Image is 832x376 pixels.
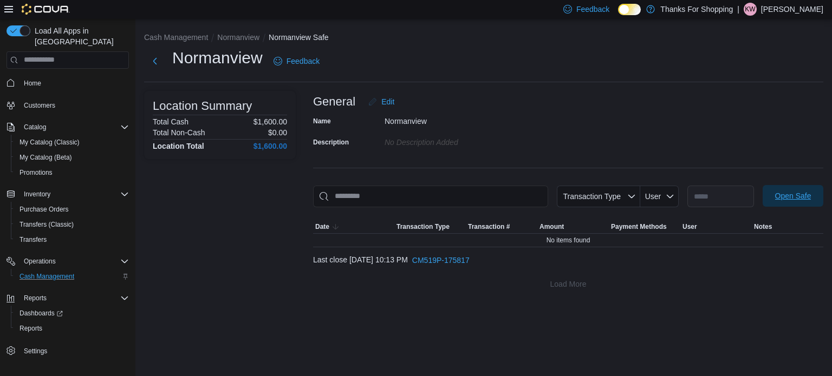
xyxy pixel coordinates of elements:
p: Thanks For Shopping [660,3,733,16]
button: Edit [364,91,399,113]
input: Dark Mode [618,4,641,15]
button: My Catalog (Beta) [11,150,133,165]
span: Open Safe [775,190,811,201]
button: Cash Management [11,269,133,284]
button: Operations [19,255,60,268]
h3: General [313,95,355,108]
p: | [737,3,739,16]
span: Reports [24,294,47,302]
span: Home [19,76,129,90]
input: This is a search bar. As you type, the results lower in the page will automatically filter. [313,186,548,207]
a: Reports [15,322,47,335]
button: Cash Management [144,33,208,42]
h6: Total Cash [153,117,188,126]
button: Transaction # [466,220,537,233]
span: Amount [539,222,564,231]
span: Transfers (Classic) [19,220,74,229]
span: Feedback [287,56,320,67]
button: Amount [537,220,609,233]
button: Next [144,50,166,72]
span: Home [24,79,41,88]
span: Customers [19,98,129,112]
a: Dashboards [11,306,133,321]
span: Catalog [24,123,46,131]
button: User [680,220,752,233]
button: Transaction Type [557,186,640,207]
span: No items found [547,236,590,245]
span: Dark Mode [618,15,619,16]
button: Catalog [19,121,50,134]
a: Dashboards [15,307,67,320]
span: Edit [381,96,394,107]
span: Payment Methods [611,222,667,231]
a: Transfers [15,233,51,246]
span: Load All Apps in [GEOGRAPHIC_DATA] [30,25,129,47]
span: Promotions [19,168,53,177]
span: My Catalog (Classic) [15,136,129,149]
button: Transfers (Classic) [11,217,133,232]
button: Date [313,220,394,233]
span: My Catalog (Beta) [19,153,72,162]
button: Load More [313,273,823,295]
button: Promotions [11,165,133,180]
button: Inventory [19,188,55,201]
button: Operations [2,254,133,269]
label: Description [313,138,349,147]
span: Transaction Type [563,192,621,201]
span: Settings [24,347,47,355]
div: No Description added [385,134,530,147]
a: Feedback [269,50,324,72]
span: My Catalog (Beta) [15,151,129,164]
button: Home [2,75,133,91]
span: Settings [19,344,129,357]
a: My Catalog (Beta) [15,151,76,164]
span: Load More [550,279,587,289]
h1: Normanview [172,47,263,69]
nav: An example of EuiBreadcrumbs [144,32,823,45]
a: Promotions [15,166,57,179]
span: Cash Management [15,270,129,283]
span: Dashboards [19,309,63,318]
button: Reports [11,321,133,336]
button: Purchase Orders [11,202,133,217]
button: Transfers [11,232,133,247]
span: Reports [15,322,129,335]
span: Operations [19,255,129,268]
span: Inventory [19,188,129,201]
span: My Catalog (Classic) [19,138,80,147]
span: Transaction # [468,222,510,231]
span: Purchase Orders [15,203,129,216]
span: Transaction Type [396,222,450,231]
span: Cash Management [19,272,74,281]
span: Reports [19,324,42,333]
p: [PERSON_NAME] [761,3,823,16]
button: Reports [2,291,133,306]
span: Reports [19,292,129,305]
button: CM519P-175817 [408,249,474,271]
span: Inventory [24,190,50,199]
a: Settings [19,345,51,358]
span: Transfers [19,235,47,244]
span: Transfers [15,233,129,246]
a: Home [19,77,45,90]
span: Notes [754,222,772,231]
span: User [682,222,697,231]
span: Customers [24,101,55,110]
span: Transfers (Classic) [15,218,129,231]
div: Normanview [385,113,530,126]
button: User [640,186,679,207]
span: Purchase Orders [19,205,69,214]
h3: Location Summary [153,100,252,113]
span: Catalog [19,121,129,134]
button: My Catalog (Classic) [11,135,133,150]
span: User [645,192,661,201]
button: Inventory [2,187,133,202]
span: Feedback [576,4,609,15]
a: Transfers (Classic) [15,218,78,231]
a: Purchase Orders [15,203,73,216]
a: Cash Management [15,270,79,283]
a: Customers [19,99,60,112]
p: $0.00 [268,128,287,137]
button: Settings [2,342,133,358]
label: Name [313,117,331,126]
